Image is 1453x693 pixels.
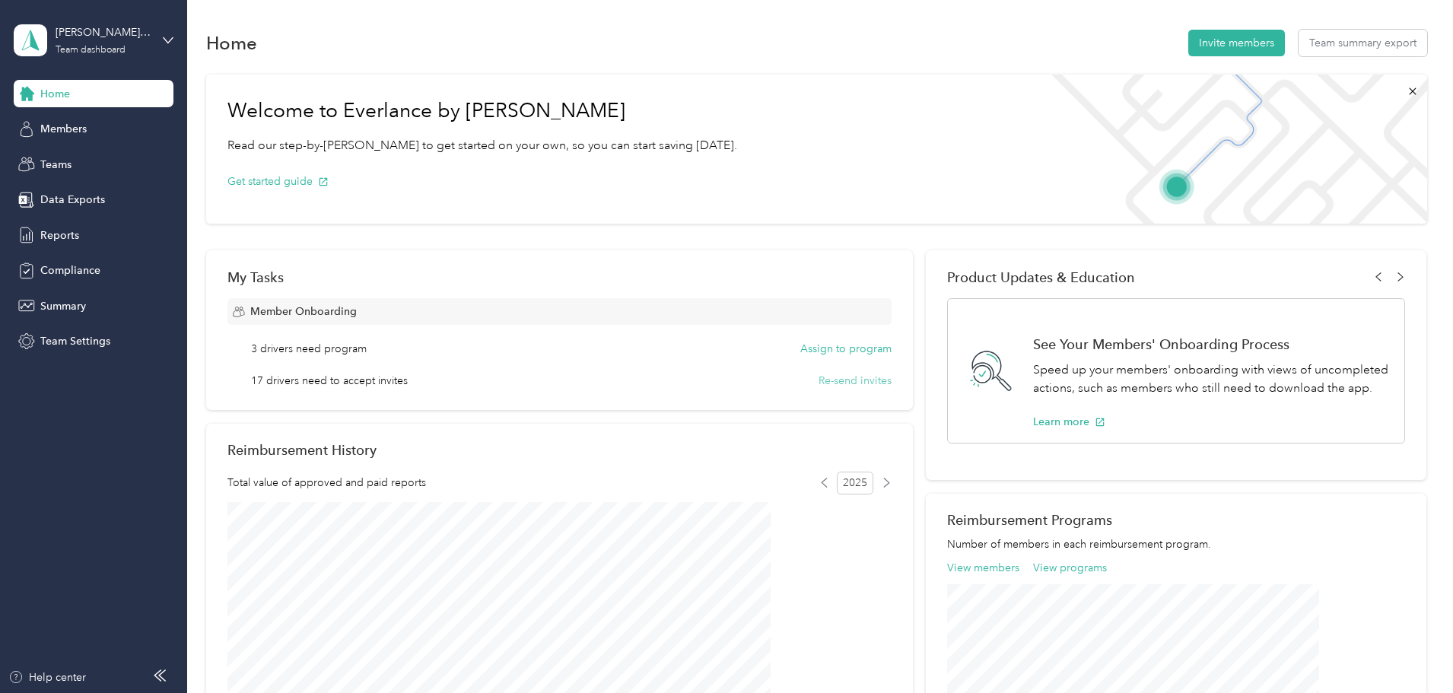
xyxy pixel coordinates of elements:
div: [PERSON_NAME][DOMAIN_NAME][EMAIL_ADDRESS][PERSON_NAME][DOMAIN_NAME] [56,24,151,40]
button: View members [947,560,1019,576]
span: Summary [40,298,86,314]
button: Assign to program [800,341,892,357]
button: Help center [8,669,86,685]
div: My Tasks [227,269,892,285]
h2: Reimbursement History [227,442,377,458]
span: Product Updates & Education [947,269,1135,285]
p: Number of members in each reimbursement program. [947,536,1405,552]
span: Teams [40,157,72,173]
h2: Reimbursement Programs [947,512,1405,528]
span: Member Onboarding [250,304,357,319]
h1: Welcome to Everlance by [PERSON_NAME] [227,99,737,123]
button: Learn more [1033,414,1105,430]
button: Re-send invites [819,373,892,389]
button: Get started guide [227,173,329,189]
button: Team summary export [1299,30,1427,56]
span: Total value of approved and paid reports [227,475,426,491]
span: Reports [40,227,79,243]
span: Home [40,86,70,102]
button: Invite members [1188,30,1285,56]
span: Members [40,121,87,137]
iframe: Everlance-gr Chat Button Frame [1368,608,1453,693]
h1: Home [206,35,257,51]
span: 2025 [837,472,873,494]
span: 17 drivers need to accept invites [251,373,408,389]
p: Read our step-by-[PERSON_NAME] to get started on your own, so you can start saving [DATE]. [227,136,737,155]
span: Team Settings [40,333,110,349]
span: 3 drivers need program [251,341,367,357]
button: View programs [1033,560,1107,576]
div: Team dashboard [56,46,126,55]
h1: See Your Members' Onboarding Process [1033,336,1388,352]
span: Compliance [40,262,100,278]
span: Data Exports [40,192,105,208]
img: Welcome to everlance [1036,75,1426,224]
p: Speed up your members' onboarding with views of uncompleted actions, such as members who still ne... [1033,361,1388,398]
